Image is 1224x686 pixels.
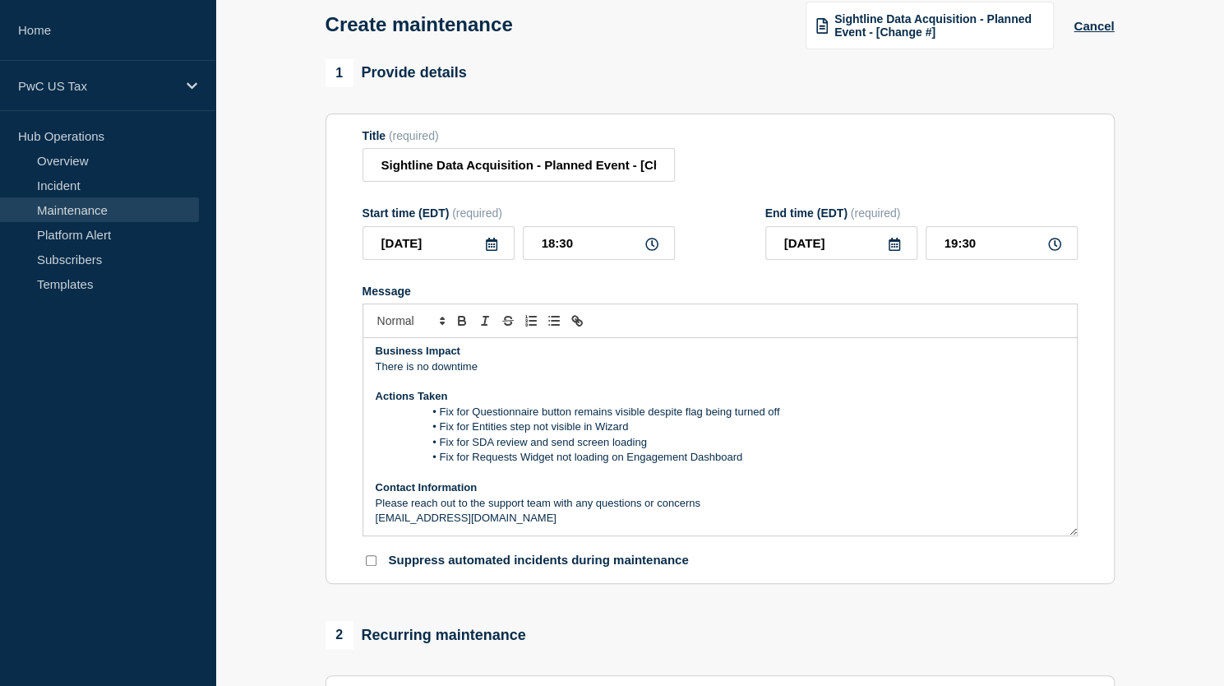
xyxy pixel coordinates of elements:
[370,311,450,331] span: Font size
[363,285,1078,298] div: Message
[389,553,689,568] p: Suppress automated incidents during maintenance
[834,12,1043,39] span: Sightline Data Acquisition - Planned Event - [Change #]
[391,419,1065,434] li: Fix for Entities step not visible in Wizard
[391,450,1065,465] li: Fix for Requests Widget not loading on Engagement Dashboard
[366,555,376,566] input: Suppress automated incidents during maintenance
[816,18,828,33] img: template icon
[363,148,675,182] input: Title
[376,496,1065,511] p: Please reach out to the support team with any questions or concerns
[376,481,478,494] strong: Contact Information
[376,345,460,357] strong: Business Impact
[376,511,1065,526] p: [EMAIL_ADDRESS][DOMAIN_NAME]
[363,206,675,220] div: Start time (EDT)
[391,405,1065,419] li: Fix for Questionnaire button remains visible despite flag being turned off
[326,59,353,87] span: 1
[765,206,1078,220] div: End time (EDT)
[543,311,566,331] button: Toggle bulleted list
[520,311,543,331] button: Toggle ordered list
[450,311,473,331] button: Toggle bold text
[363,338,1077,535] div: Message
[851,206,901,220] span: (required)
[326,621,526,649] div: Recurring maintenance
[391,435,1065,450] li: Fix for SDA review and send screen loading
[566,311,589,331] button: Toggle link
[326,59,467,87] div: Provide details
[326,13,513,36] h1: Create maintenance
[926,226,1078,260] input: HH:MM
[326,621,353,649] span: 2
[452,206,502,220] span: (required)
[765,226,917,260] input: YYYY-MM-DD
[1074,19,1114,33] button: Cancel
[18,79,176,93] p: PwC US Tax
[363,129,675,142] div: Title
[497,311,520,331] button: Toggle strikethrough text
[523,226,675,260] input: HH:MM
[376,390,448,402] strong: Actions Taken
[473,311,497,331] button: Toggle italic text
[363,226,515,260] input: YYYY-MM-DD
[376,359,1065,374] p: There is no downtime
[389,129,439,142] span: (required)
